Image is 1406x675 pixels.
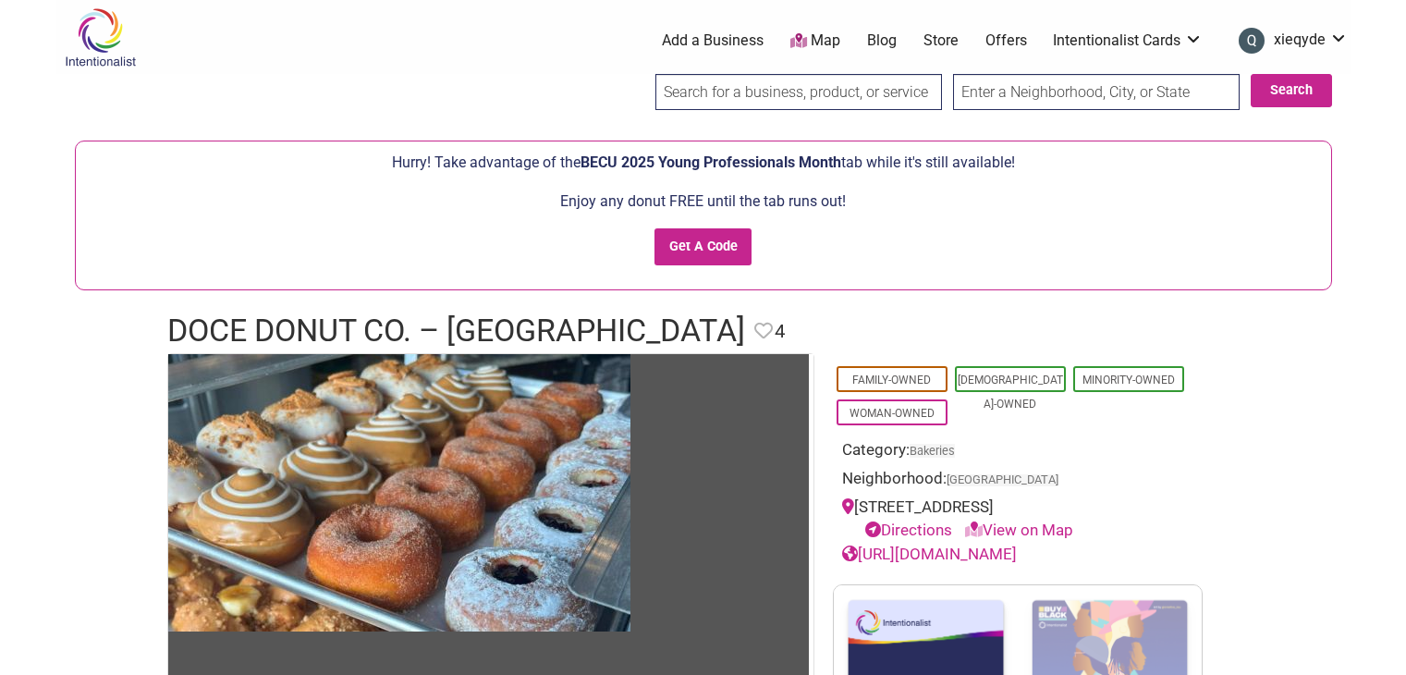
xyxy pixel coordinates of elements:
[923,31,959,51] a: Store
[985,31,1027,51] a: Offers
[167,309,745,353] h1: DOCE Donut Co. – [GEOGRAPHIC_DATA]
[910,444,955,458] a: Bakeries
[775,317,785,346] span: 4
[1229,24,1348,57] a: xieqyde
[85,190,1322,214] p: Enjoy any donut FREE until the tab runs out!
[790,31,840,52] a: Map
[655,74,942,110] input: Search for a business, product, or service
[842,496,1193,543] div: [STREET_ADDRESS]
[842,438,1193,467] div: Category:
[850,407,935,420] a: Woman-Owned
[958,374,1063,411] a: [DEMOGRAPHIC_DATA]-Owned
[654,228,752,266] input: Get A Code
[852,374,931,387] a: Family-Owned
[581,153,841,171] span: BECU 2025 Young Professionals Month
[168,354,630,632] img: Doce Donut Co.
[867,31,897,51] a: Blog
[842,545,1017,563] a: [URL][DOMAIN_NAME]
[662,31,764,51] a: Add a Business
[85,151,1322,175] p: Hurry! Take advantage of the tab while it's still available!
[754,322,773,340] i: Favorite
[953,74,1240,110] input: Enter a Neighborhood, City, or State
[947,474,1058,486] span: [GEOGRAPHIC_DATA]
[842,467,1193,496] div: Neighborhood:
[1053,31,1203,51] a: Intentionalist Cards
[56,7,144,67] img: Intentionalist
[865,521,952,539] a: Directions
[965,521,1073,539] a: View on Map
[1251,74,1332,107] button: Search
[1082,374,1175,387] a: Minority-Owned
